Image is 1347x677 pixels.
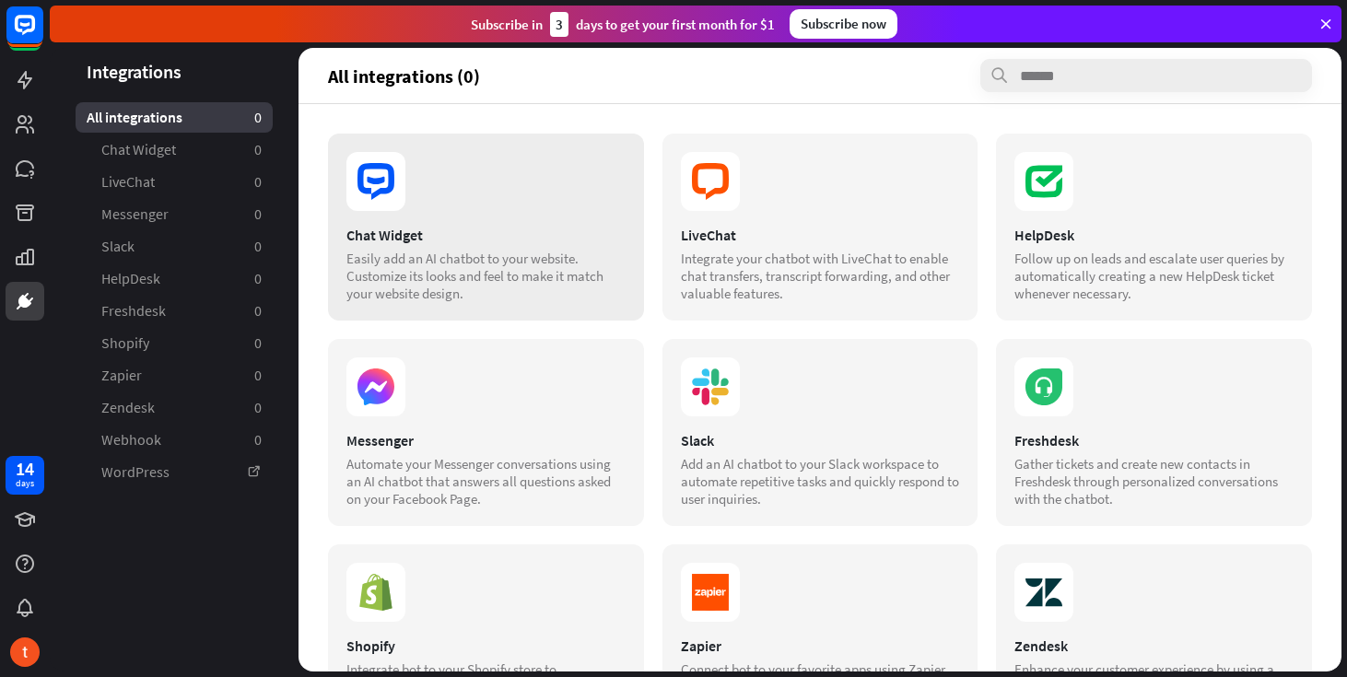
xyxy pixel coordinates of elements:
div: Gather tickets and create new contacts in Freshdesk through personalized conversations with the c... [1014,455,1294,508]
a: Messenger 0 [76,199,273,229]
div: 3 [550,12,568,37]
span: All integrations [87,108,182,127]
div: Zendesk [1014,636,1294,655]
aside: 0 [254,108,262,127]
div: Chat Widget [346,226,626,244]
section: All integrations (0) [328,59,1312,92]
a: Webhook 0 [76,425,273,455]
a: WordPress [76,457,273,487]
span: Zapier [101,366,142,385]
aside: 0 [254,366,262,385]
span: HelpDesk [101,269,160,288]
a: Freshdesk 0 [76,296,273,326]
div: Automate your Messenger conversations using an AI chatbot that answers all questions asked on you... [346,455,626,508]
aside: 0 [254,398,262,417]
div: Messenger [346,431,626,449]
span: Slack [101,237,135,256]
a: 14 days [6,456,44,495]
span: Zendesk [101,398,155,417]
div: Subscribe in days to get your first month for $1 [471,12,775,37]
a: Shopify 0 [76,328,273,358]
aside: 0 [254,172,262,192]
span: Freshdesk [101,301,166,321]
div: Subscribe now [790,9,897,39]
a: Slack 0 [76,231,273,262]
aside: 0 [254,269,262,288]
span: Messenger [101,204,169,224]
div: 14 [16,461,34,477]
aside: 0 [254,333,262,353]
div: Shopify [346,636,626,655]
a: Zendesk 0 [76,392,273,423]
span: Chat Widget [101,140,176,159]
header: Integrations [50,59,299,84]
div: Easily add an AI chatbot to your website. Customize its looks and feel to make it match your webs... [346,250,626,302]
aside: 0 [254,204,262,224]
div: days [16,477,34,490]
div: Add an AI chatbot to your Slack workspace to automate repetitive tasks and quickly respond to use... [681,455,960,508]
a: Zapier 0 [76,360,273,391]
a: LiveChat 0 [76,167,273,197]
aside: 0 [254,140,262,159]
aside: 0 [254,301,262,321]
span: LiveChat [101,172,155,192]
span: Webhook [101,430,161,449]
a: Chat Widget 0 [76,134,273,165]
div: LiveChat [681,226,960,244]
div: Freshdesk [1014,431,1294,449]
div: Slack [681,431,960,449]
div: HelpDesk [1014,226,1294,244]
span: Shopify [101,333,149,353]
button: Open LiveChat chat widget [15,7,70,63]
div: Follow up on leads and escalate user queries by automatically creating a new HelpDesk ticket when... [1014,250,1294,302]
aside: 0 [254,430,262,449]
div: Integrate your chatbot with LiveChat to enable chat transfers, transcript forwarding, and other v... [681,250,960,302]
div: Zapier [681,636,960,655]
aside: 0 [254,237,262,256]
a: HelpDesk 0 [76,263,273,294]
